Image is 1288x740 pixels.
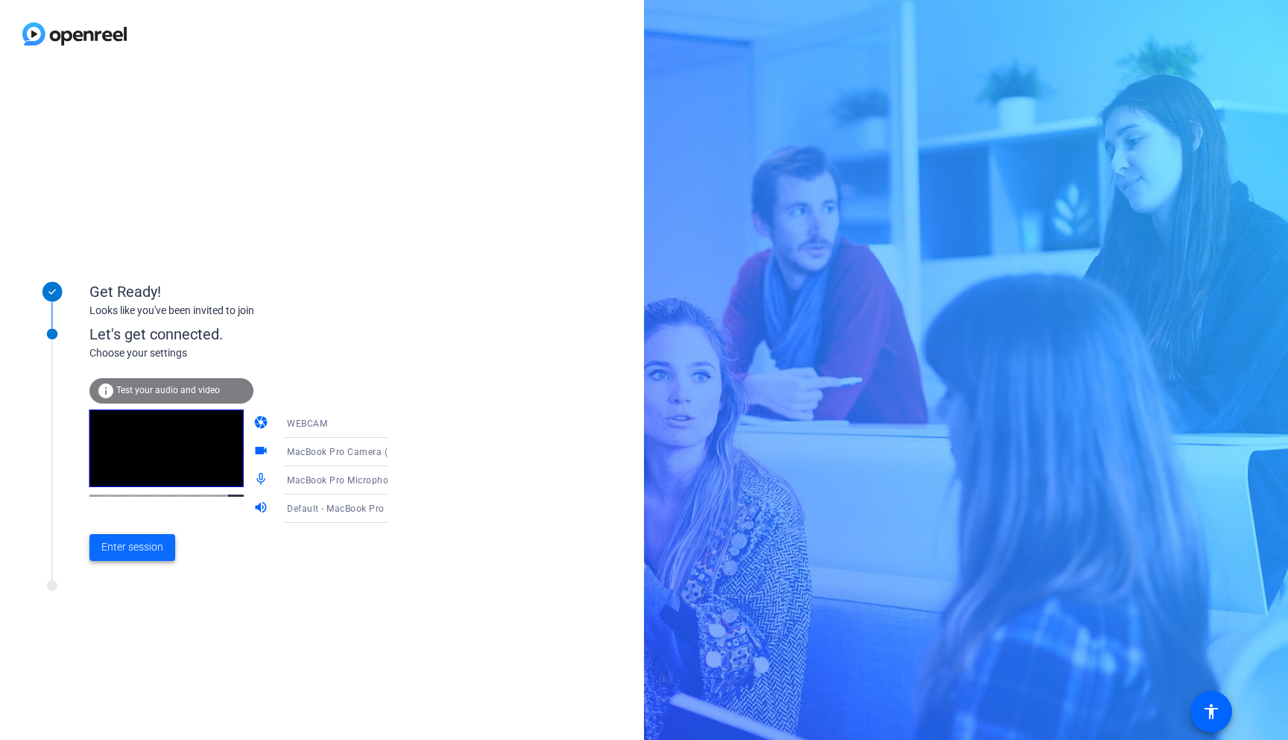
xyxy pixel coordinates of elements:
[89,303,388,319] div: Looks like you've been invited to join
[253,471,271,489] mat-icon: mic_none
[253,415,271,433] mat-icon: camera
[287,418,327,429] span: WEBCAM
[1202,703,1220,721] mat-icon: accessibility
[89,323,418,345] div: Let's get connected.
[97,382,115,400] mat-icon: info
[116,385,220,395] span: Test your audio and video
[101,539,163,555] span: Enter session
[287,445,438,457] span: MacBook Pro Camera (0000:0001)
[287,474,439,486] span: MacBook Pro Microphone (Built-in)
[253,443,271,461] mat-icon: videocam
[89,534,175,561] button: Enter session
[253,500,271,518] mat-icon: volume_up
[89,345,418,361] div: Choose your settings
[89,280,388,303] div: Get Ready!
[287,502,467,514] span: Default - MacBook Pro Speakers (Built-in)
